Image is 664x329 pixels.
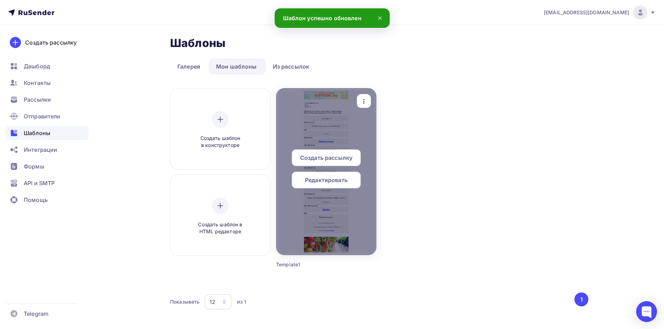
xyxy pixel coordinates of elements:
[276,261,351,268] div: Template1
[544,6,656,19] a: [EMAIL_ADDRESS][DOMAIN_NAME]
[24,146,57,154] span: Интеграции
[6,159,89,173] a: Формы
[24,196,48,204] span: Помощь
[6,109,89,123] a: Отправители
[170,36,226,50] h2: Шаблоны
[187,221,253,235] span: Создать шаблон в HTML редакторе
[24,79,51,87] span: Контакты
[209,58,264,75] a: Мои шаблоны
[209,298,215,306] div: 12
[24,112,61,120] span: Отправители
[305,176,348,184] span: Редактировать
[574,292,588,306] button: Go to page 1
[6,126,89,140] a: Шаблоны
[24,129,50,137] span: Шаблоны
[573,292,589,306] ul: Pagination
[170,58,207,75] a: Галерея
[237,298,246,305] div: из 1
[204,294,232,310] button: 12
[187,135,253,149] span: Создать шаблон в конструкторе
[24,179,55,187] span: API и SMTP
[300,154,352,162] span: Создать рассылку
[170,298,199,305] div: Показывать
[24,62,50,70] span: Дашборд
[6,59,89,73] a: Дашборд
[6,93,89,107] a: Рассылки
[25,38,77,47] div: Создать рассылку
[544,9,629,16] span: [EMAIL_ADDRESS][DOMAIN_NAME]
[24,162,44,171] span: Формы
[24,310,48,318] span: Telegram
[266,58,317,75] a: Из рассылок
[6,76,89,90] a: Контакты
[24,95,51,104] span: Рассылки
